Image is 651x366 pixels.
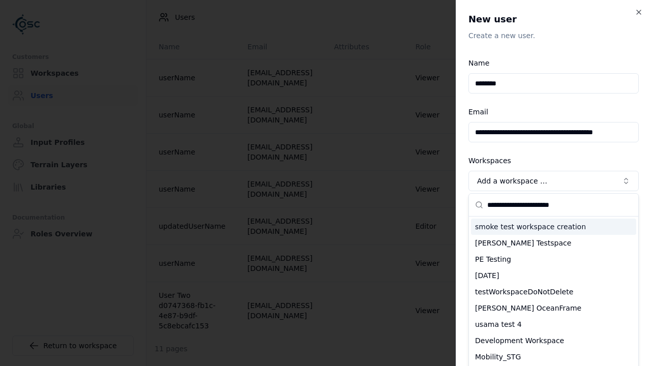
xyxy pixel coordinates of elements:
div: Development Workspace [471,332,636,349]
div: [PERSON_NAME] Testspace [471,235,636,251]
div: [PERSON_NAME] OceanFrame [471,300,636,316]
div: testWorkspaceDoNotDelete [471,284,636,300]
div: smoke test workspace creation [471,219,636,235]
div: [DATE] [471,267,636,284]
div: usama test 4 [471,316,636,332]
div: PE Testing [471,251,636,267]
div: Mobility_STG [471,349,636,365]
